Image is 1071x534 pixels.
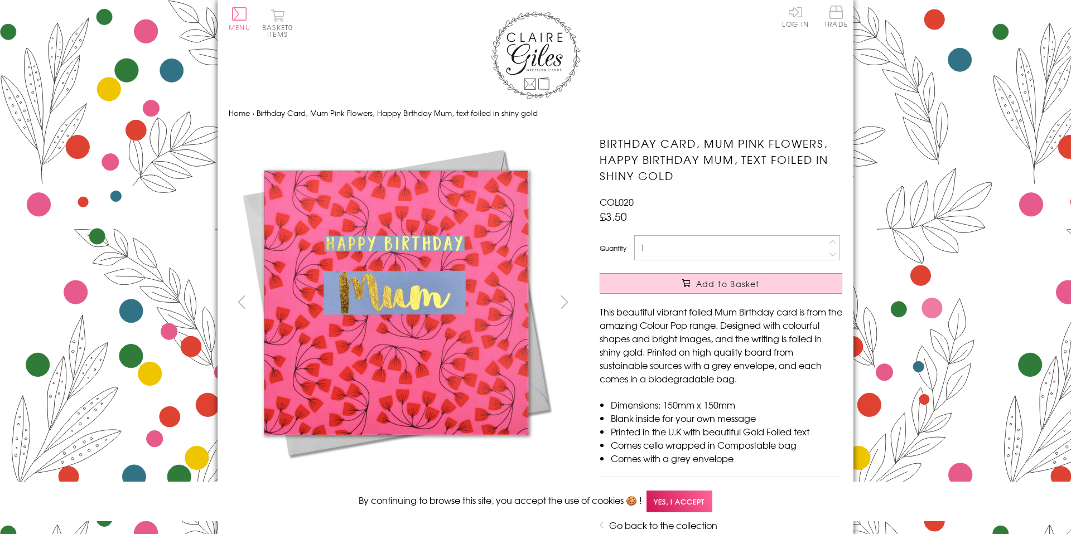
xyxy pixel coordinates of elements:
[229,102,842,125] nav: breadcrumbs
[491,11,580,99] img: Claire Giles Greetings Cards
[647,491,712,512] span: Yes, I accept
[267,22,293,39] span: 0 items
[600,135,842,183] h1: Birthday Card, Mum Pink Flowers, Happy Birthday Mum, text foiled in shiny gold
[600,305,842,385] p: This beautiful vibrant foiled Mum Birthday card is from the amazing Colour Pop range. Designed wi...
[611,411,842,425] li: Blank inside for your own message
[600,208,627,224] span: £3.50
[600,273,842,294] button: Add to Basket
[611,398,842,411] li: Dimensions: 150mm x 150mm
[229,135,563,470] img: Birthday Card, Mum Pink Flowers, Happy Birthday Mum, text foiled in shiny gold
[229,108,250,118] a: Home
[229,22,250,32] span: Menu
[552,289,577,314] button: next
[262,9,293,37] button: Basket0 items
[229,289,254,314] button: prev
[611,452,842,465] li: Comes with a grey envelope
[696,278,760,289] span: Add to Basket
[257,108,538,118] span: Birthday Card, Mum Pink Flowers, Happy Birthday Mum, text foiled in shiny gold
[600,195,634,208] span: COL020
[577,135,912,470] img: Birthday Card, Mum Pink Flowers, Happy Birthday Mum, text foiled in shiny gold
[611,425,842,438] li: Printed in the U.K with beautiful Gold Foiled text
[611,438,842,452] li: Comes cello wrapped in Compostable bag
[229,7,250,31] button: Menu
[824,6,848,30] a: Trade
[252,108,254,118] span: ›
[824,6,848,27] span: Trade
[609,518,717,532] a: Go back to the collection
[600,243,626,253] label: Quantity
[782,6,809,27] a: Log In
